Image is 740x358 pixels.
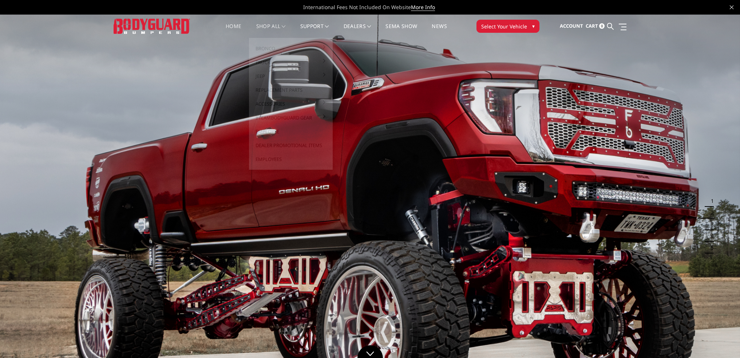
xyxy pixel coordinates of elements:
a: Dealers [344,24,371,38]
button: 2 of 5 [707,207,714,219]
a: #TeamBodyguard Gear [252,111,330,125]
iframe: Chat Widget [704,323,740,358]
a: Click to Down [357,345,383,358]
a: Account [560,16,583,36]
a: More Info [411,4,435,11]
a: Accessories [252,97,330,111]
span: ▾ [532,22,535,30]
a: Home [226,24,241,38]
span: 0 [599,23,605,29]
a: SEMA Show [385,24,417,38]
span: Select Your Vehicle [481,23,527,30]
span: Cart [586,23,598,29]
a: Employees [252,152,330,166]
button: 4 of 5 [707,230,714,242]
a: shop all [256,24,286,38]
a: Bronco [252,42,330,55]
a: Jeep [252,69,330,83]
img: BODYGUARD BUMPERS [114,19,190,34]
a: Employee [252,125,330,138]
button: 1 of 5 [707,195,714,207]
a: News [432,24,447,38]
span: Account [560,23,583,29]
a: Replacement Parts [252,83,330,97]
button: 3 of 5 [707,219,714,230]
button: 5 of 5 [707,242,714,253]
button: Select Your Vehicle [476,20,539,33]
a: Dealer Promotional Items [252,138,330,152]
a: Support [300,24,329,38]
a: Cart 0 [586,16,605,36]
a: Truck [252,55,330,69]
